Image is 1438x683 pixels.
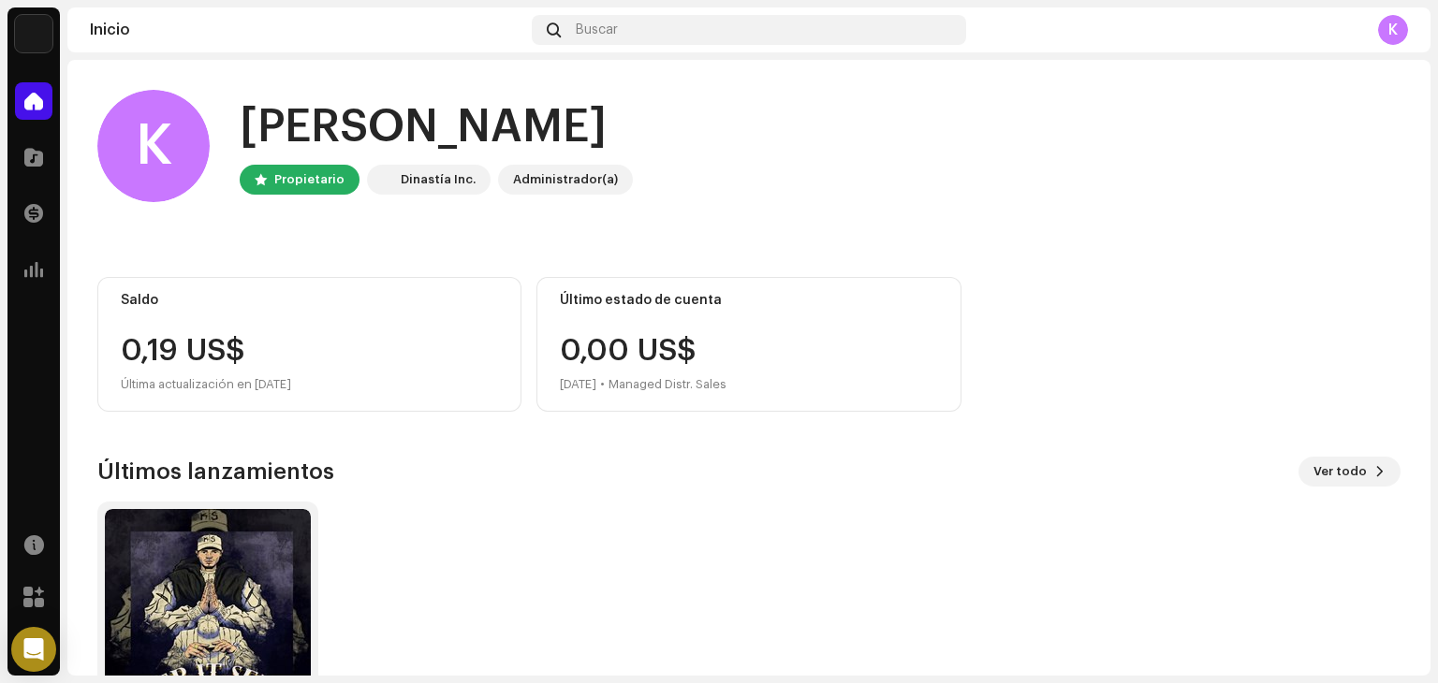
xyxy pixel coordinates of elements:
[401,168,476,191] div: Dinastía Inc.
[600,373,605,396] div: •
[536,277,961,412] re-o-card-value: Último estado de cuenta
[97,457,334,487] h3: Últimos lanzamientos
[513,168,618,191] div: Administrador(a)
[560,373,596,396] div: [DATE]
[240,97,633,157] div: [PERSON_NAME]
[121,293,498,308] div: Saldo
[90,22,524,37] div: Inicio
[121,373,498,396] div: Última actualización en [DATE]
[1378,15,1408,45] div: K
[97,90,210,202] div: K
[15,15,52,52] img: 48257be4-38e1-423f-bf03-81300282f8d9
[576,22,618,37] span: Buscar
[11,627,56,672] div: Open Intercom Messenger
[371,168,393,191] img: 48257be4-38e1-423f-bf03-81300282f8d9
[274,168,345,191] div: Propietario
[560,293,937,308] div: Último estado de cuenta
[1313,453,1367,490] span: Ver todo
[97,277,521,412] re-o-card-value: Saldo
[1299,457,1401,487] button: Ver todo
[609,373,726,396] div: Managed Distr. Sales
